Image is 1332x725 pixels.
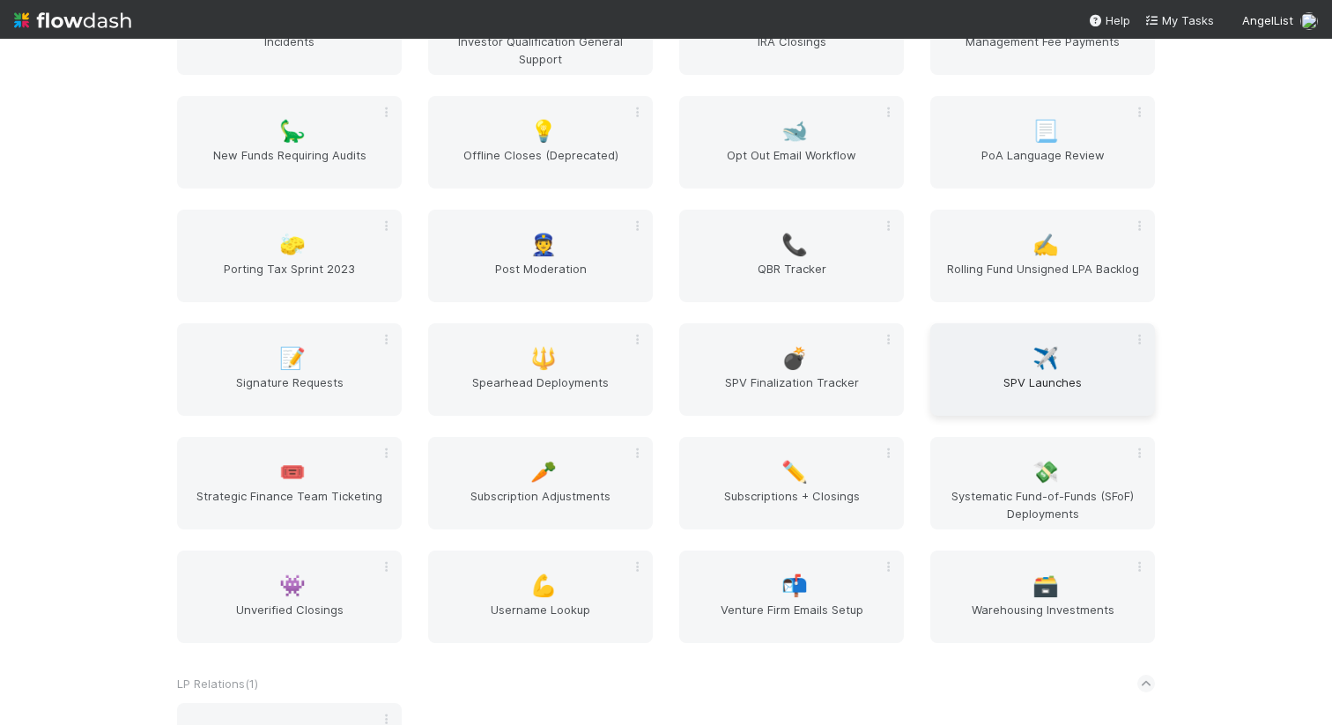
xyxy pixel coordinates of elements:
span: Warehousing Investments [937,601,1148,636]
span: Subscription Adjustments [435,487,646,522]
span: Offline Closes (Deprecated) [435,146,646,181]
a: 💡Offline Closes (Deprecated) [428,96,653,189]
span: New Funds Requiring Audits [184,146,395,181]
span: 🧽 [279,233,306,256]
span: Investor Qualification General Support [435,33,646,68]
a: 👾Unverified Closings [177,551,402,643]
span: 🗃️ [1032,574,1059,597]
a: ✈️SPV Launches [930,323,1155,416]
span: Management Fee Payments [937,33,1148,68]
a: 🥕Subscription Adjustments [428,437,653,529]
span: Porting Tax Sprint 2023 [184,260,395,295]
span: QBR Tracker [686,260,897,295]
span: 💸 [1032,461,1059,484]
a: 📞QBR Tracker [679,210,904,302]
a: 🐋Opt Out Email Workflow [679,96,904,189]
span: Strategic Finance Team Ticketing [184,487,395,522]
span: Systematic Fund-of-Funds (SFoF) Deployments [937,487,1148,522]
span: 🐋 [781,120,808,143]
a: 🎟️Strategic Finance Team Ticketing [177,437,402,529]
a: 🔱Spearhead Deployments [428,323,653,416]
span: Post Moderation [435,260,646,295]
a: My Tasks [1144,11,1214,29]
a: 👮Post Moderation [428,210,653,302]
span: Username Lookup [435,601,646,636]
span: 🥕 [530,461,557,484]
span: Signature Requests [184,374,395,409]
a: ✏️Subscriptions + Closings [679,437,904,529]
span: AngelList [1242,13,1293,27]
span: Venture Firm Emails Setup [686,601,897,636]
span: SPV Launches [937,374,1148,409]
a: 📬Venture Firm Emails Setup [679,551,904,643]
span: 📬 [781,574,808,597]
span: 💣 [781,347,808,370]
span: My Tasks [1144,13,1214,27]
span: LP Relations ( 1 ) [177,677,258,691]
a: 📝Signature Requests [177,323,402,416]
a: 🗃️Warehousing Investments [930,551,1155,643]
span: ✍️ [1032,233,1059,256]
img: logo-inverted-e16ddd16eac7371096b0.svg [14,5,131,35]
span: SPV Finalization Tracker [686,374,897,409]
span: PoA Language Review [937,146,1148,181]
span: Subscriptions + Closings [686,487,897,522]
span: 🦕 [279,120,306,143]
span: IRA Closings [686,33,897,68]
a: ✍️Rolling Fund Unsigned LPA Backlog [930,210,1155,302]
span: 👮 [530,233,557,256]
img: avatar_784ea27d-2d59-4749-b480-57d513651deb.png [1300,12,1318,30]
a: 💸Systematic Fund-of-Funds (SFoF) Deployments [930,437,1155,529]
span: Unverified Closings [184,601,395,636]
span: 💡 [530,120,557,143]
span: Spearhead Deployments [435,374,646,409]
span: 📃 [1032,120,1059,143]
a: 🦕New Funds Requiring Audits [177,96,402,189]
span: Opt Out Email Workflow [686,146,897,181]
span: 📝 [279,347,306,370]
span: ✏️ [781,461,808,484]
span: 🎟️ [279,461,306,484]
a: 📃PoA Language Review [930,96,1155,189]
span: Rolling Fund Unsigned LPA Backlog [937,260,1148,295]
span: 👾 [279,574,306,597]
span: 📞 [781,233,808,256]
span: ✈️ [1032,347,1059,370]
a: 💣SPV Finalization Tracker [679,323,904,416]
span: 💪 [530,574,557,597]
a: 🧽Porting Tax Sprint 2023 [177,210,402,302]
div: Help [1088,11,1130,29]
span: Incidents [184,33,395,68]
span: 🔱 [530,347,557,370]
a: 💪Username Lookup [428,551,653,643]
